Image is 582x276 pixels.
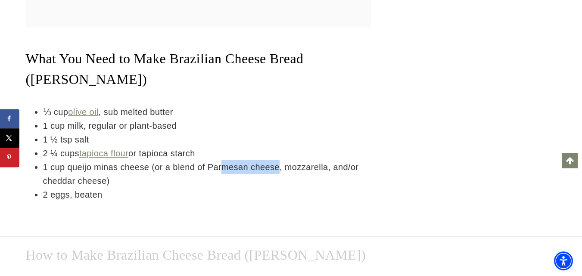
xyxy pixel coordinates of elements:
[43,119,371,133] li: 1 cup milk, regular or plant-based
[43,160,371,188] li: 1 cup queijo minas cheese (or a blend of Parmesan cheese, mozzarella, and/or cheddar cheese)
[43,133,371,146] li: 1 ½ tsp salt
[562,153,578,168] a: Scroll to top
[68,107,98,117] a: olive oil
[43,105,371,119] li: ⅓ cup , sub melted butter
[43,188,371,202] li: 2 eggs, beaten
[554,251,573,270] div: Accessibility Menu
[43,146,371,160] li: 2 ¼ cups or tapioca starch
[79,149,128,158] a: tapioca flour
[26,51,304,87] span: What You Need to Make Brazilian Cheese Bread ([PERSON_NAME])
